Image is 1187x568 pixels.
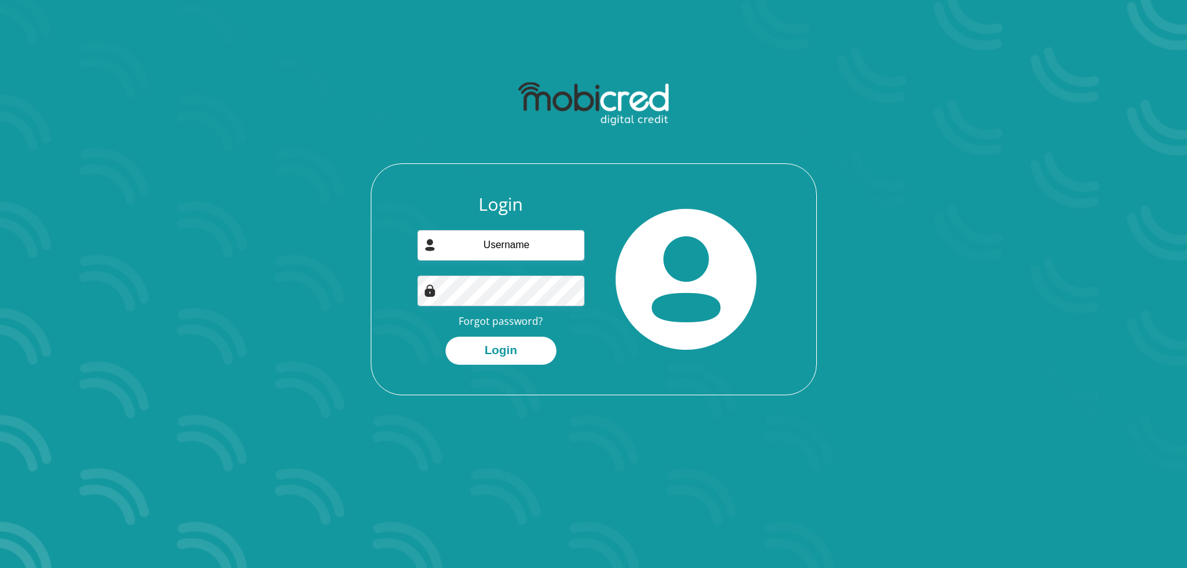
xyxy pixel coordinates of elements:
h3: Login [417,194,584,215]
a: Forgot password? [459,314,543,328]
button: Login [446,337,556,365]
input: Username [417,230,584,261]
img: mobicred logo [518,82,669,126]
img: Image [424,284,436,297]
img: user-icon image [424,239,436,251]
